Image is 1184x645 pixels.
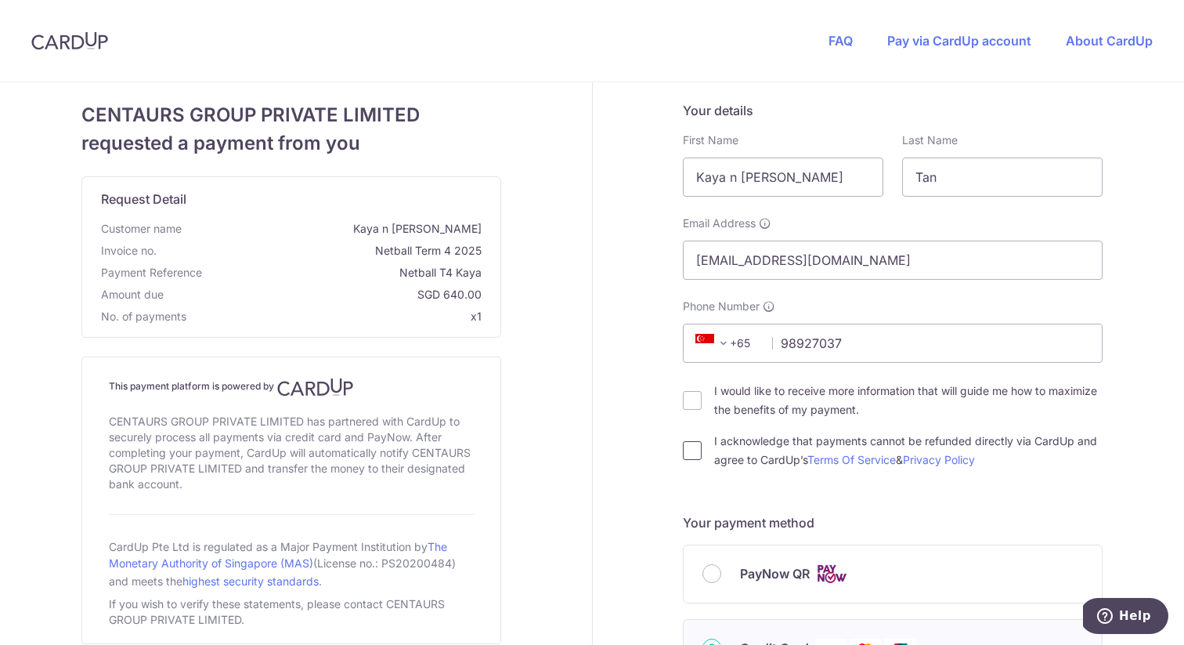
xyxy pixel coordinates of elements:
input: Email address [683,241,1103,280]
label: I acknowledge that payments cannot be refunded directly via CardUp and agree to CardUp’s & [714,432,1103,469]
input: First name [683,158,883,197]
span: translation missing: en.payment_reference [101,266,202,279]
a: Pay via CardUp account [887,33,1031,49]
span: Email Address [683,216,756,231]
div: CENTAURS GROUP PRIVATE LIMITED has partnered with CardUp to securely process all payments via cre... [109,411,474,495]
h4: This payment platform is powered by [109,378,474,397]
span: Netball T4 Kaya [208,265,482,281]
img: CardUp [277,378,354,397]
span: No. of payments [101,309,186,324]
span: translation missing: en.request_detail [101,191,186,207]
a: FAQ [828,33,853,49]
h5: Your payment method [683,513,1103,532]
a: Terms Of Service [807,453,896,466]
input: Last name [902,158,1103,197]
a: Privacy Policy [903,453,975,466]
label: I would like to receive more information that will guide me how to maximize the benefits of my pa... [714,382,1103,419]
span: Phone Number [683,299,760,314]
span: SGD 640.00 [170,287,482,303]
span: PayNow QR [740,564,810,583]
img: Cards logo [816,564,847,584]
span: Invoice no. [101,243,157,259]
span: CENTAURS GROUP PRIVATE LIMITED [81,101,501,129]
span: Kaya n [PERSON_NAME] [188,221,482,237]
iframe: Opent een widget waar u meer informatie kunt vinden [1083,598,1168,637]
a: About CardUp [1066,33,1153,49]
img: CardUp [31,31,108,50]
span: Amount due [101,287,164,303]
span: Customer name [101,221,182,237]
span: +65 [691,334,761,353]
label: First Name [683,132,738,148]
div: CardUp Pte Ltd is regulated as a Major Payment Institution by (License no.: PS20200484) and meets... [109,534,474,593]
span: +65 [695,334,733,353]
span: Netball Term 4 2025 [163,243,482,259]
h5: Your details [683,101,1103,120]
span: requested a payment from you [81,129,501,158]
label: Last Name [902,132,958,148]
span: x1 [471,310,482,323]
div: PayNow QR Cards logo [702,564,1083,584]
a: highest security standards [182,574,319,588]
div: If you wish to verify these statements, please contact CENTAURS GROUP PRIVATE LIMITED. [109,593,474,631]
